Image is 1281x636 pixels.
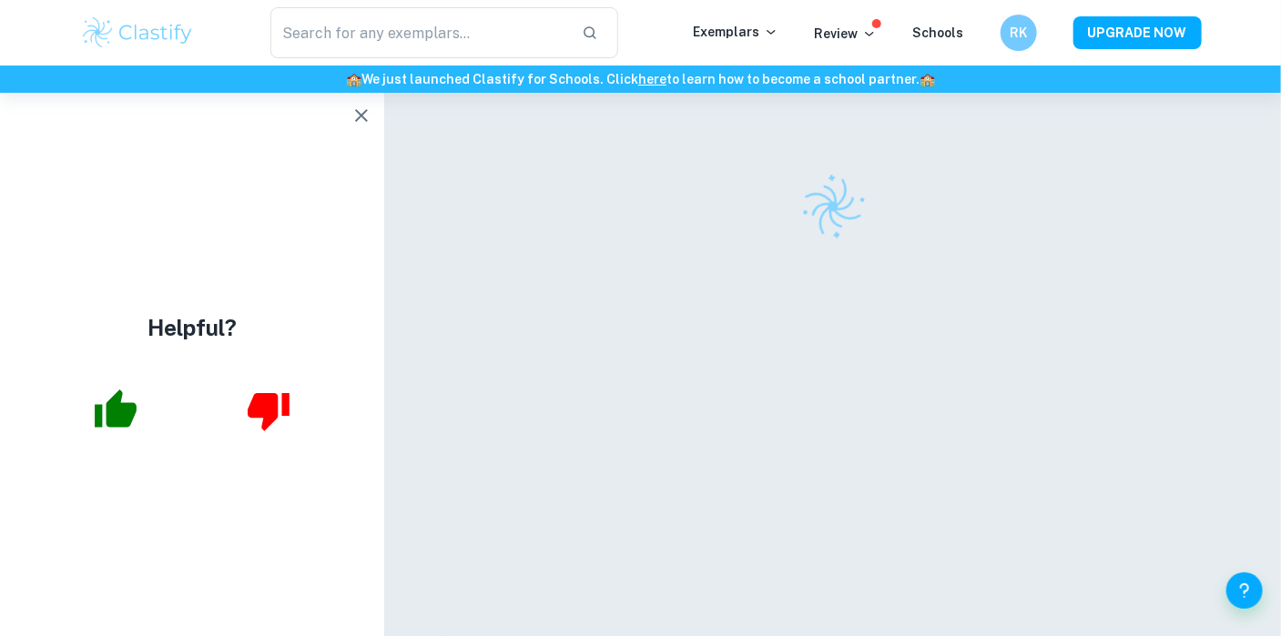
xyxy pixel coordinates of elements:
a: Schools [913,25,964,40]
a: here [638,72,666,86]
h4: Helpful? [147,311,237,344]
p: Exemplars [694,22,778,42]
h6: RK [1008,23,1029,43]
button: RK [1001,15,1037,51]
span: 🏫 [346,72,361,86]
input: Search for any exemplars... [270,7,568,58]
button: Help and Feedback [1226,572,1263,609]
img: Clastify logo [788,162,878,251]
p: Review [815,24,877,44]
button: UPGRADE NOW [1073,16,1202,49]
span: 🏫 [920,72,935,86]
h6: We just launched Clastify for Schools. Click to learn how to become a school partner. [4,69,1277,89]
img: Clastify logo [80,15,196,51]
